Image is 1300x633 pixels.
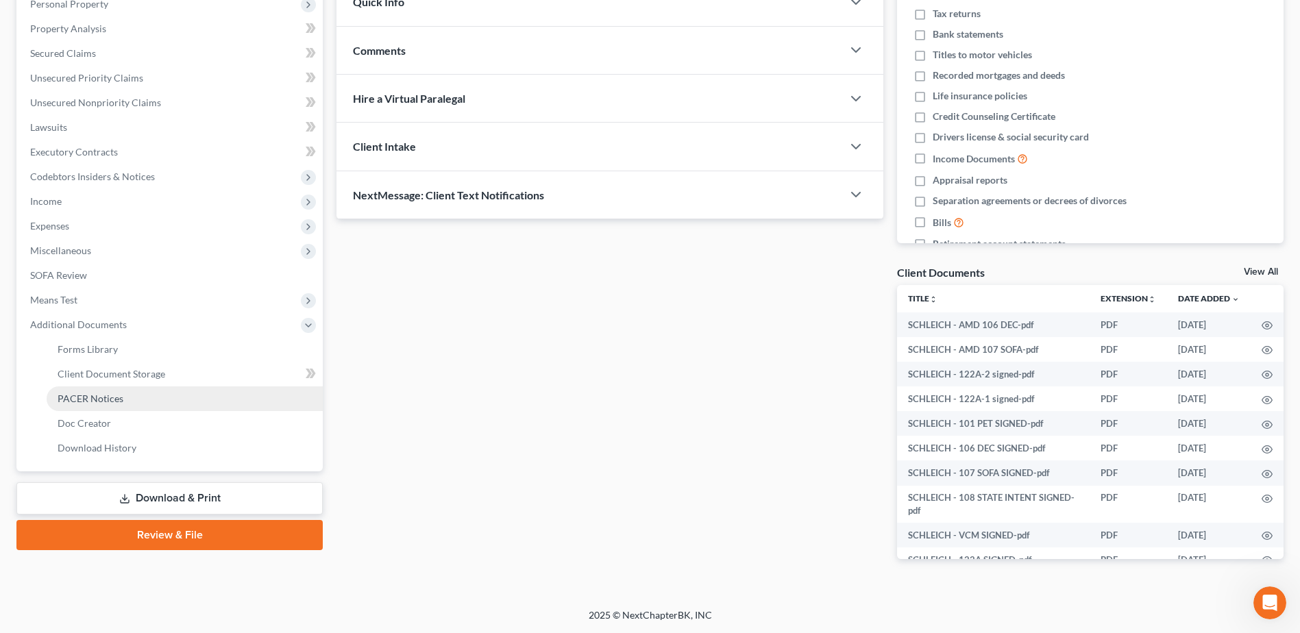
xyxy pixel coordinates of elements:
[897,547,1090,572] td: SCHLEICH - 122A SIGNED-pdf
[1101,293,1156,303] a: Extensionunfold_more
[39,8,61,29] img: Profile image for Katie
[908,293,937,303] a: Titleunfold_more
[22,254,130,262] div: [PERSON_NAME] • 1h ago
[1167,386,1251,411] td: [DATE]
[1090,460,1167,485] td: PDF
[353,44,406,57] span: Comments
[1090,386,1167,411] td: PDF
[933,7,981,21] span: Tax returns
[1167,523,1251,547] td: [DATE]
[47,411,323,436] a: Doc Creator
[30,245,91,256] span: Miscellaneous
[933,152,1015,166] span: Income Documents
[19,66,323,90] a: Unsecured Priority Claims
[933,216,951,229] span: Bills
[30,269,87,281] span: SOFA Review
[30,47,96,59] span: Secured Claims
[933,194,1127,208] span: Separation agreements or decrees of divorces
[1253,586,1286,619] iframe: Intercom live chat
[58,393,123,404] span: PACER Notices
[897,411,1090,436] td: SCHLEICH - 101 PET SIGNED-pdf
[66,17,127,31] p: Active 2h ago
[58,368,165,380] span: Client Document Storage
[30,121,67,133] span: Lawsuits
[235,443,257,465] button: Send a message…
[897,265,985,280] div: Client Documents
[897,523,1090,547] td: SCHLEICH - VCM SIGNED-pdf
[933,110,1055,123] span: Credit Counseling Certificate
[19,90,323,115] a: Unsecured Nonpriority Claims
[897,312,1090,337] td: SCHLEICH - AMD 106 DEC-pdf
[30,195,62,207] span: Income
[933,89,1027,103] span: Life insurance policies
[353,188,544,201] span: NextMessage: Client Text Notifications
[30,294,77,306] span: Means Test
[11,108,225,251] div: 🚨ATTN: [GEOGRAPHIC_DATA] of [US_STATE]The court has added a new Credit Counseling Field that we n...
[47,337,323,362] a: Forms Library
[1244,267,1278,277] a: View All
[30,171,155,182] span: Codebtors Insiders & Notices
[22,116,195,141] b: 🚨ATTN: [GEOGRAPHIC_DATA] of [US_STATE]
[19,16,323,41] a: Property Analysis
[897,460,1090,485] td: SCHLEICH - 107 SOFA SIGNED-pdf
[30,220,69,232] span: Expenses
[1167,337,1251,362] td: [DATE]
[65,449,76,460] button: Upload attachment
[30,319,127,330] span: Additional Documents
[1090,337,1167,362] td: PDF
[47,362,323,386] a: Client Document Storage
[1090,523,1167,547] td: PDF
[241,5,265,30] div: Close
[16,520,323,550] a: Review & File
[19,41,323,66] a: Secured Claims
[1090,486,1167,523] td: PDF
[929,295,937,303] i: unfold_more
[30,97,161,108] span: Unsecured Nonpriority Claims
[1167,436,1251,460] td: [DATE]
[897,436,1090,460] td: SCHLEICH - 106 DEC SIGNED-pdf
[58,442,136,454] span: Download History
[1178,293,1240,303] a: Date Added expand_more
[897,337,1090,362] td: SCHLEICH - AMD 107 SOFA-pdf
[1231,295,1240,303] i: expand_more
[66,7,156,17] h1: [PERSON_NAME]
[16,482,323,514] a: Download & Print
[933,173,1007,187] span: Appraisal reports
[12,420,262,443] textarea: Message…
[933,48,1032,62] span: Titles to motor vehicles
[47,386,323,411] a: PACER Notices
[1090,312,1167,337] td: PDF
[9,5,35,32] button: go back
[933,130,1089,144] span: Drivers license & social security card
[1167,486,1251,523] td: [DATE]
[1090,547,1167,572] td: PDF
[933,237,1066,251] span: Retirement account statements
[353,140,416,153] span: Client Intake
[30,23,106,34] span: Property Analysis
[87,449,98,460] button: Start recording
[1167,547,1251,572] td: [DATE]
[47,436,323,460] a: Download History
[1167,362,1251,386] td: [DATE]
[19,115,323,140] a: Lawsuits
[21,449,32,460] button: Emoji picker
[260,608,1041,633] div: 2025 © NextChapterBK, INC
[30,72,143,84] span: Unsecured Priority Claims
[1167,312,1251,337] td: [DATE]
[30,146,118,158] span: Executory Contracts
[1090,411,1167,436] td: PDF
[11,108,263,282] div: Katie says…
[1090,362,1167,386] td: PDF
[1167,460,1251,485] td: [DATE]
[353,92,465,105] span: Hire a Virtual Paralegal
[214,5,241,32] button: Home
[1090,436,1167,460] td: PDF
[897,362,1090,386] td: SCHLEICH - 122A-2 signed-pdf
[22,149,214,243] div: The court has added a new Credit Counseling Field that we need to update upon filing. Please remo...
[58,417,111,429] span: Doc Creator
[19,263,323,288] a: SOFA Review
[58,343,118,355] span: Forms Library
[933,69,1065,82] span: Recorded mortgages and deeds
[1148,295,1156,303] i: unfold_more
[897,386,1090,411] td: SCHLEICH - 122A-1 signed-pdf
